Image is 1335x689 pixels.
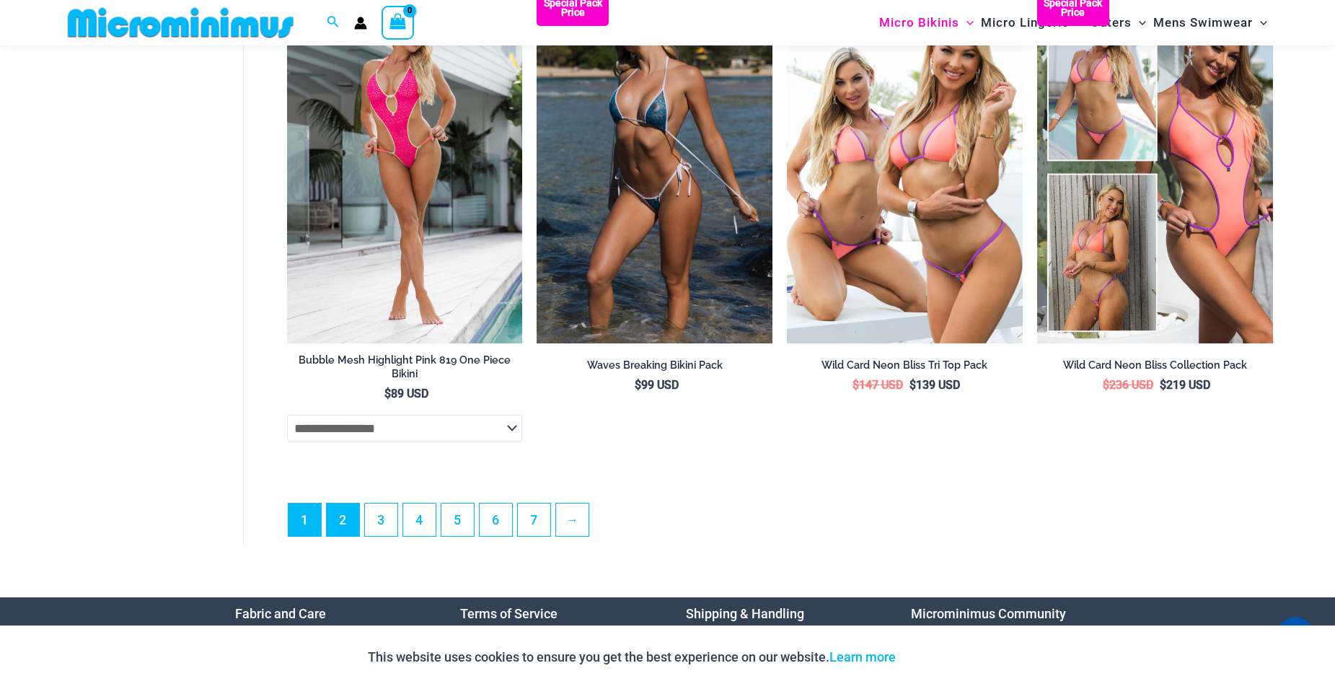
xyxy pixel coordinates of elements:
[873,2,1274,43] nav: Site Navigation
[876,4,977,41] a: Micro BikinisMenu ToggleMenu Toggle
[327,14,340,32] a: Search icon link
[537,359,772,372] h2: Waves Breaking Bikini Pack
[62,6,299,39] img: MM SHOP LOGO FLAT
[288,504,321,536] span: Page 1
[1160,378,1210,392] bdi: 219 USD
[382,6,415,39] a: View Shopping Cart, empty
[556,504,589,536] a: →
[1253,4,1267,41] span: Menu Toggle
[787,359,1023,372] h2: Wild Card Neon Bliss Tri Top Pack
[909,378,960,392] bdi: 139 USD
[635,378,641,392] span: $
[460,606,558,621] a: Terms of Service
[907,640,968,675] button: Accept
[403,504,436,536] a: Page 4
[1103,378,1109,392] span: $
[852,378,859,392] span: $
[852,378,903,392] bdi: 147 USD
[235,606,326,621] a: Fabric and Care
[1037,359,1273,372] h2: Wild Card Neon Bliss Collection Pack
[959,4,974,41] span: Menu Toggle
[879,4,959,41] span: Micro Bikinis
[518,504,550,536] a: Page 7
[480,504,512,536] a: Page 6
[368,646,896,668] p: This website uses cookies to ensure you get the best experience on our website.
[909,378,916,392] span: $
[1037,359,1273,377] a: Wild Card Neon Bliss Collection Pack
[287,503,1273,545] nav: Product Pagination
[635,378,679,392] bdi: 99 USD
[1087,4,1150,41] a: OutersMenu ToggleMenu Toggle
[1160,378,1166,392] span: $
[1132,4,1146,41] span: Menu Toggle
[384,387,428,400] bdi: 89 USD
[287,354,523,380] h2: Bubble Mesh Highlight Pink 819 One Piece Bikini
[354,17,367,30] a: Account icon link
[911,606,1066,621] a: Microminimus Community
[1150,4,1271,41] a: Mens SwimwearMenu ToggleMenu Toggle
[787,359,1023,377] a: Wild Card Neon Bliss Tri Top Pack
[287,354,523,386] a: Bubble Mesh Highlight Pink 819 One Piece Bikini
[829,649,896,664] a: Learn more
[977,4,1087,41] a: Micro LingerieMenu ToggleMenu Toggle
[686,606,804,621] a: Shipping & Handling
[981,4,1069,41] span: Micro Lingerie
[1103,378,1153,392] bdi: 236 USD
[537,359,772,377] a: Waves Breaking Bikini Pack
[1153,4,1253,41] span: Mens Swimwear
[327,504,359,536] a: Page 2
[441,504,474,536] a: Page 5
[384,387,391,400] span: $
[1091,4,1132,41] span: Outers
[365,504,397,536] a: Page 3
